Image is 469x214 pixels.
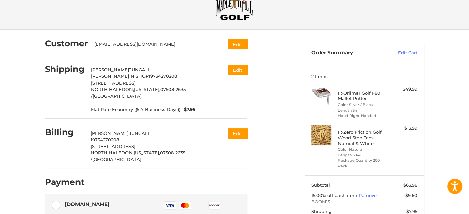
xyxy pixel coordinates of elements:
li: Color Natural [338,147,389,152]
div: $49.99 [391,86,417,93]
span: JUNGALI [129,130,149,136]
h4: 1 x Orlimar Golf F80 Mallet Putter [338,90,389,101]
span: NORTH HALEDON, [91,150,134,155]
div: $13.99 [391,125,417,132]
span: [STREET_ADDRESS] [91,80,136,86]
span: 19734270208 [149,73,177,79]
span: $63.98 [403,182,417,188]
span: Subtotal [311,182,330,188]
span: [GEOGRAPHIC_DATA] [93,93,142,99]
span: [STREET_ADDRESS] [91,144,135,149]
h4: 1 x Zero Friction Golf Wood Step Tees - Natural & White [338,129,389,146]
span: Flat Rate Economy ((5-7 Business Days)) [91,106,180,113]
h3: 2 Items [311,74,417,79]
span: [US_STATE], [134,87,160,92]
span: [PERSON_NAME] N SHOP [91,73,149,79]
span: JUNGALI [129,67,149,72]
button: Edit [228,128,247,138]
span: [US_STATE], [134,150,160,155]
li: Length 3 1/4 [338,152,389,158]
span: $7.95 [180,106,195,113]
li: Hand Right-Handed [338,113,389,119]
span: 19734270208 [91,137,119,142]
li: Length 34 [338,108,389,113]
h2: Billing [45,127,84,138]
a: Edit Cart [383,50,417,56]
span: 07508-2635 / [91,87,186,99]
button: Edit [228,65,247,75]
div: [EMAIL_ADDRESS][DOMAIN_NAME] [94,41,215,48]
span: 07508-2635 / [91,150,185,162]
h2: Payment [45,177,85,188]
h2: Shipping [45,64,85,74]
span: [GEOGRAPHIC_DATA] [92,157,141,162]
li: Package Quantity 200 Pack [338,158,389,169]
li: Color Silver / Black [338,102,389,108]
span: NORTH HALEDON, [91,87,134,92]
div: [DOMAIN_NAME] [65,199,110,210]
h3: Order Summary [311,50,383,56]
span: [PERSON_NAME] [91,67,129,72]
h2: Customer [45,38,88,49]
button: Edit [228,39,247,49]
span: [PERSON_NAME] [91,130,129,136]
